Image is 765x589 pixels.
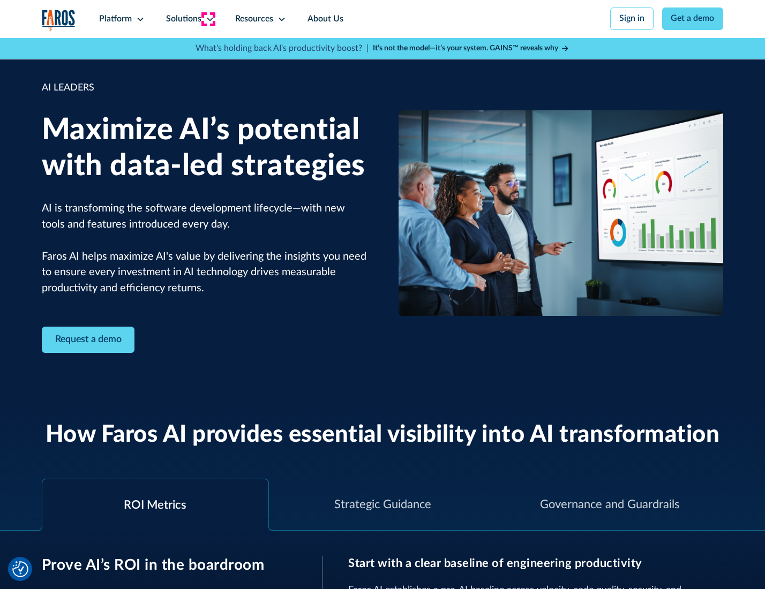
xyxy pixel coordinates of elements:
[42,556,296,574] h3: Prove AI’s ROI in the boardroom
[235,13,273,26] div: Resources
[124,496,186,514] div: ROI Metrics
[46,421,720,449] h2: How Faros AI provides essential visibility into AI transformation
[42,327,135,353] a: Contact Modal
[196,42,369,55] p: What's holding back AI's productivity boost? |
[166,13,201,26] div: Solutions
[373,44,558,52] strong: It’s not the model—it’s your system. GAINS™ reveals why
[42,201,367,297] p: AI is transforming the software development lifecycle—with new tools and features introduced ever...
[373,43,570,54] a: It’s not the model—it’s your system. GAINS™ reveals why
[12,561,28,577] img: Revisit consent button
[42,81,367,95] div: AI LEADERS
[42,10,76,32] img: Logo of the analytics and reporting company Faros.
[42,10,76,32] a: home
[334,496,431,514] div: Strategic Guidance
[662,7,724,30] a: Get a demo
[348,556,723,570] h3: Start with a clear baseline of engineering productivity
[610,7,654,30] a: Sign in
[12,561,28,577] button: Cookie Settings
[99,13,132,26] div: Platform
[540,496,679,514] div: Governance and Guardrails
[42,112,367,184] h1: Maximize AI’s potential with data-led strategies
